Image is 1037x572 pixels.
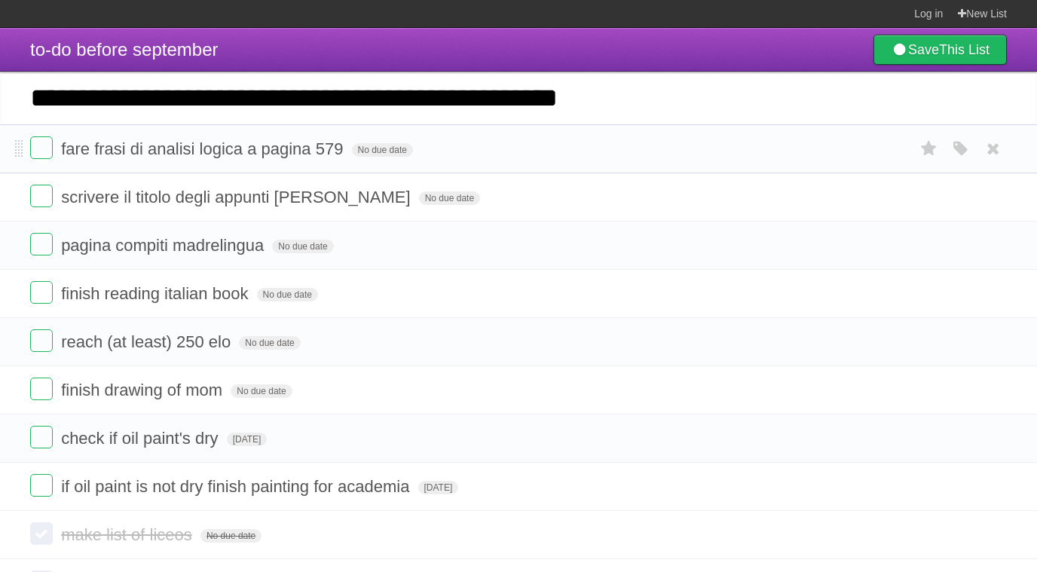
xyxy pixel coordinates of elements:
span: finish drawing of mom [61,381,226,399]
label: Done [30,329,53,352]
label: Done [30,474,53,497]
span: to-do before september [30,39,218,60]
span: No due date [419,191,480,205]
label: Done [30,522,53,545]
span: No due date [239,336,300,350]
span: check if oil paint's dry [61,429,222,448]
label: Done [30,426,53,448]
span: make list of liceos [61,525,196,544]
span: No due date [231,384,292,398]
span: No due date [257,288,318,301]
span: [DATE] [227,433,268,446]
b: This List [939,42,990,57]
span: fare frasi di analisi logica a pagina 579 [61,139,347,158]
label: Done [30,378,53,400]
a: SaveThis List [873,35,1007,65]
span: if oil paint is not dry finish painting for academia [61,477,413,496]
span: reach (at least) 250 elo [61,332,234,351]
label: Done [30,233,53,255]
label: Done [30,281,53,304]
span: [DATE] [418,481,459,494]
label: Star task [915,136,944,161]
span: No due date [200,529,262,543]
span: scrivere il titolo degli appunti [PERSON_NAME] [61,188,414,206]
span: pagina compiti madrelingua [61,236,268,255]
label: Done [30,185,53,207]
span: No due date [352,143,413,157]
label: Done [30,136,53,159]
span: finish reading italian book [61,284,252,303]
span: No due date [272,240,333,253]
